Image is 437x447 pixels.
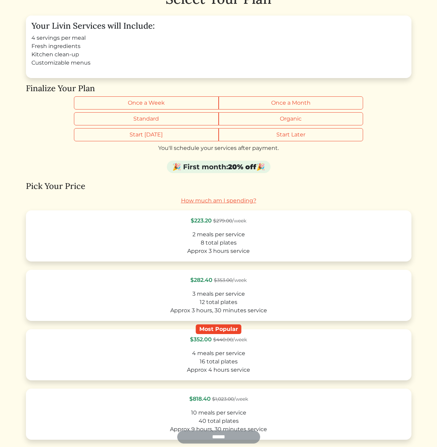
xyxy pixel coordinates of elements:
div: 10 meals per service [32,409,405,417]
li: Fresh ingredients [31,42,406,50]
s: $279.00 [213,218,232,224]
div: Grocery type [74,112,363,125]
div: 3 meals per service [32,290,405,298]
h4: Pick Your Price [26,181,411,191]
li: Kitchen clean-up [31,50,406,59]
label: Once a Month [219,96,363,110]
div: 8 total plates [32,239,405,247]
s: $1,023.00 [212,396,234,402]
div: Approx 3 hours, 30 minutes service [32,306,405,315]
label: Once a Week [74,96,219,110]
div: 12 total plates [32,298,405,306]
span: /week [213,218,246,224]
span: $818.40 [189,396,211,402]
div: 40 total plates [32,417,405,425]
div: 2 meals per service [32,230,405,239]
label: Organic [219,112,363,125]
div: 4 meals per service [32,349,405,358]
div: Most Popular [196,324,241,334]
span: $223.20 [191,217,212,224]
s: $353.00 [214,277,232,283]
li: Customizable menus [31,59,406,67]
span: /week [212,396,248,402]
div: You'll schedule your services after payment. [26,144,411,152]
label: Standard [74,112,219,125]
span: /week [213,336,247,343]
label: Start [DATE] [74,128,219,141]
span: $352.00 [190,336,212,343]
h4: Your Livin Services will Include: [31,21,406,31]
label: Start Later [219,128,363,141]
span: $282.40 [190,277,212,283]
span: /week [214,277,247,283]
li: 4 servings per meal [31,34,406,42]
div: Start timing [74,128,363,141]
strong: 20% off [228,163,256,171]
div: Approx 3 hours service [32,247,405,255]
div: 🎉 First month: 🎉 [167,161,270,173]
div: Approx 9 hours, 30 minutes service [32,425,405,434]
s: $440.00 [213,336,233,343]
div: 16 total plates [32,358,405,366]
div: Approx 4 hours service [32,366,405,374]
div: Billing frequency [74,96,363,110]
h4: Finalize Your Plan [26,84,411,94]
a: How much am I spending? [181,197,256,204]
